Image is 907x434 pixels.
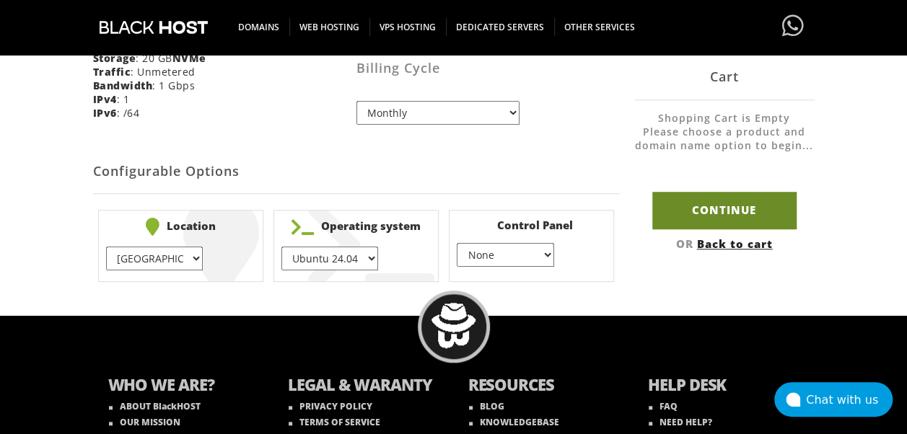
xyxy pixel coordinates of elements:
[289,416,380,428] a: TERMS OF SERVICE
[228,18,290,36] span: DOMAINS
[93,65,131,79] b: Traffic
[648,373,799,399] b: HELP DESK
[431,303,476,348] img: BlackHOST mascont, Blacky.
[106,247,203,270] select: } } } } } }
[634,112,815,167] li: Shopping Cart is Empty Please choose a product and domain name option to begin...
[289,18,370,36] span: WEB HOSTING
[281,247,378,270] select: } } } } } } } } } } } } } } } } } } } } }
[289,400,372,412] a: PRIVACY POLICY
[109,416,180,428] a: OUR MISSION
[93,79,153,92] b: Bandwidth
[554,18,645,36] span: OTHER SERVICES
[469,400,504,412] a: BLOG
[281,218,431,236] b: Operating system
[806,393,893,407] div: Chat with us
[108,373,260,399] b: WHO WE ARE?
[469,416,559,428] a: KNOWLEDGEBASE
[634,54,815,101] div: Cart
[288,373,439,399] b: LEGAL & WARANTY
[109,400,201,412] a: ABOUT BlackHOST
[446,18,555,36] span: DEDICATED SERVERS
[649,400,678,412] a: FAQ
[106,218,255,236] b: Location
[93,51,136,65] b: Storage
[172,51,206,65] b: NVMe
[369,18,447,36] span: VPS HOSTING
[457,218,606,232] b: Control Panel
[649,416,712,428] a: NEED HELP?
[93,150,620,194] h2: Configurable Options
[93,92,117,106] b: IPv4
[457,243,553,267] select: } } } }
[697,236,773,251] a: Back to cart
[652,192,797,229] input: Continue
[634,236,815,251] div: OR
[356,61,620,76] h3: Billing Cycle
[468,373,620,399] b: RESOURCES
[93,106,117,120] b: IPv6
[774,382,893,417] button: Chat with us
